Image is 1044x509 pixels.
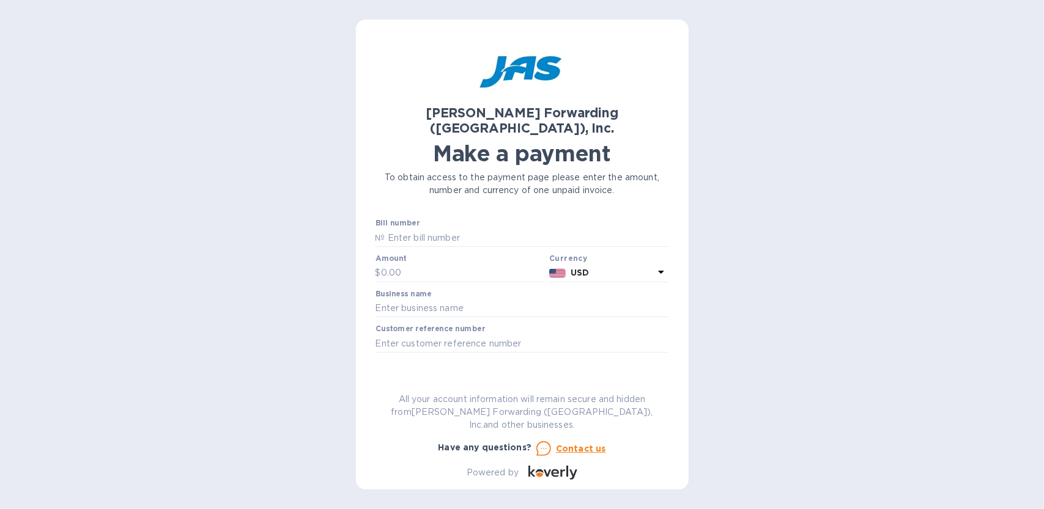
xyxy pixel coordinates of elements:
p: Powered by [467,466,519,479]
label: Business name [376,290,432,298]
p: $ [376,266,381,279]
u: Contact us [556,444,606,453]
h1: Make a payment [376,141,669,166]
img: USD [549,269,566,277]
input: Enter business name [376,299,669,318]
b: Have any questions? [439,442,532,452]
input: Enter bill number [385,229,669,247]
input: Enter customer reference number [376,334,669,353]
input: 0.00 [381,264,545,282]
label: Customer reference number [376,326,485,333]
label: Bill number [376,220,420,227]
label: Amount [376,255,407,262]
b: USD [571,268,589,277]
p: All your account information will remain secure and hidden from [PERSON_NAME] Forwarding ([GEOGRA... [376,393,669,431]
p: To obtain access to the payment page please enter the amount, number and currency of one unpaid i... [376,171,669,197]
b: [PERSON_NAME] Forwarding ([GEOGRAPHIC_DATA]), Inc. [426,105,618,136]
p: № [376,232,385,244]
b: Currency [549,254,587,263]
